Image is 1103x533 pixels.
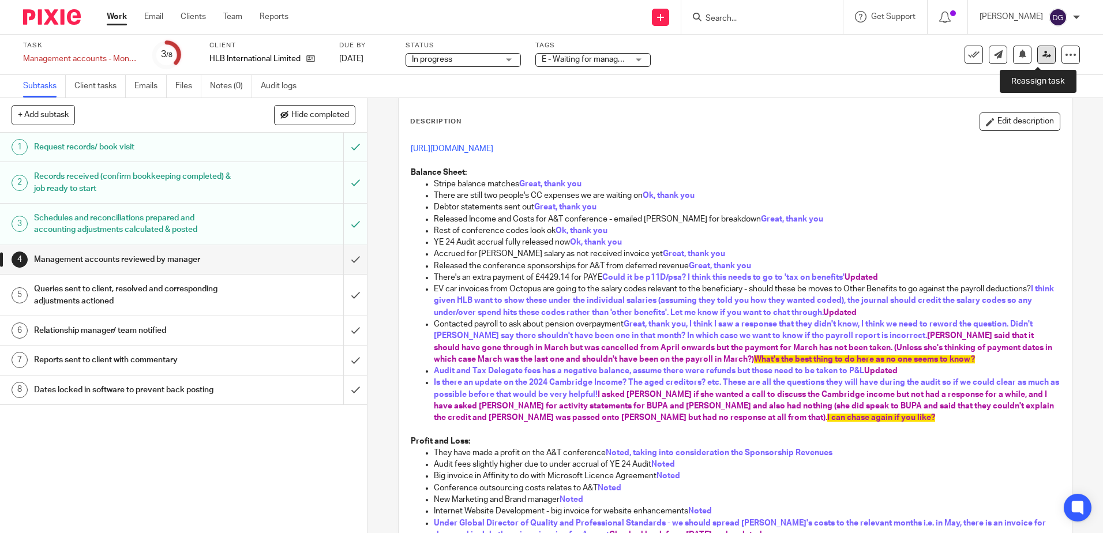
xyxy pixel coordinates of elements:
[166,52,172,58] small: /8
[291,111,349,120] span: Hide completed
[656,472,680,480] span: Noted
[34,251,232,268] h1: Management accounts reviewed by manager
[260,11,288,22] a: Reports
[12,322,28,339] div: 6
[175,75,201,97] a: Files
[761,215,823,223] span: Great, thank you
[651,460,675,468] span: Noted
[434,320,1034,340] span: Great, thank you, I think I saw a response that they didn't know, I think we need to reword the q...
[434,482,1059,494] p: Conference outsourcing costs relates to A&T
[1049,8,1067,27] img: svg%3E
[871,13,916,21] span: Get Support
[689,262,751,270] span: Great, thank you
[210,75,252,97] a: Notes (0)
[410,117,462,126] p: Description
[12,216,28,232] div: 3
[434,505,1059,517] p: Internet Website Development - big invoice for website enhancements
[209,41,325,50] label: Client
[542,55,684,63] span: E - Waiting for manager review/approval
[602,273,845,281] span: Could it be p11D/psa? I think this needs to go to 'tax on benefits'
[12,252,28,268] div: 4
[434,248,1059,260] p: Accrued for [PERSON_NAME] salary as not received invoice yet
[434,285,1056,317] span: I think given HLB want to show these under the individual salaries (assuming they told you how th...
[434,190,1059,201] p: There are still two people's CC expenses we are waiting on
[434,201,1059,213] p: Debtor statements sent out
[209,53,301,65] p: HLB International Limited
[12,352,28,368] div: 7
[434,470,1059,482] p: Big invoice in Affinity to do with Microsoft Licence Agreement
[74,75,126,97] a: Client tasks
[23,75,66,97] a: Subtasks
[412,55,452,63] span: In progress
[12,105,75,125] button: + Add subtask
[434,332,1054,363] span: [PERSON_NAME] said that it should have gone through in March but was cancelled from April onwards...
[161,48,172,61] div: 3
[643,192,695,200] span: Ok, thank you
[12,175,28,191] div: 2
[34,351,232,369] h1: Reports sent to client with commentary
[34,209,232,239] h1: Schedules and reconciliations prepared and accounting adjustments calculated & posted
[754,355,975,363] span: What's the best thing to do here as no one seems to know?
[560,496,583,504] span: Noted
[434,318,1059,365] p: Contacted payroll to ask about pension overpayment
[434,283,1059,318] p: EV car invoices from Octopus are going to the salary codes relevant to the beneficiary - should t...
[434,213,1059,225] p: Released Income and Costs for A&T conference - emailed [PERSON_NAME] for breakdown
[827,414,935,422] span: I can chase again if you like?
[534,203,596,211] span: Great, thank you
[980,11,1043,22] p: [PERSON_NAME]
[144,11,163,22] a: Email
[434,378,1061,398] span: Is there an update on the 2024 Cambridge Income? The aged creditors? etc. These are all the quest...
[23,41,138,50] label: Task
[23,53,138,65] div: Management accounts - Monthly
[23,9,81,25] img: Pixie
[181,11,206,22] a: Clients
[535,41,651,50] label: Tags
[598,484,621,492] span: Noted
[12,139,28,155] div: 1
[223,11,242,22] a: Team
[274,105,355,125] button: Hide completed
[261,75,305,97] a: Audit logs
[434,459,1059,470] p: Audit fees slightly higher due to under accrual of YE 24 Audit
[339,41,391,50] label: Due by
[704,14,808,24] input: Search
[411,145,493,153] a: [URL][DOMAIN_NAME]
[570,238,622,246] span: Ok, thank you
[864,367,898,375] span: Updated
[107,11,127,22] a: Work
[12,287,28,303] div: 5
[434,494,1059,505] p: New Marketing and Brand manager
[556,227,607,235] span: Ok, thank you
[845,273,878,281] span: Updated
[339,55,363,63] span: [DATE]
[34,381,232,399] h1: Dates locked in software to prevent back posting
[688,507,712,515] span: Noted
[411,168,467,177] strong: Balance Sheet:
[606,449,832,457] span: Noted, taking into consideration the Sponsorship Revenues
[34,280,232,310] h1: Queries sent to client, resolved and corresponding adjustments actioned
[434,391,1056,422] span: I asked [PERSON_NAME] if she wanted a call to discuss the Cambridge income but not had a response...
[411,437,470,445] strong: Profit and Loss:
[434,272,1059,283] p: There's an extra payment of £4429.14 for PAYE
[134,75,167,97] a: Emails
[406,41,521,50] label: Status
[12,382,28,398] div: 8
[434,260,1059,272] p: Released the conference sponsorships for A&T from deferred revenue
[663,250,725,258] span: Great, thank you
[980,112,1060,131] button: Edit description
[434,447,1059,459] p: They have made a profit on the A&T conference
[34,168,232,197] h1: Records received (confirm bookkeeping completed) & job ready to start
[434,237,1059,248] p: YE 24 Audit accrual fully released now
[34,322,232,339] h1: Relationship manager/ team notified
[434,225,1059,237] p: Rest of conference codes look ok
[434,178,1059,190] p: Stripe balance matches
[34,138,232,156] h1: Request records/ book visit
[519,180,581,188] span: Great, thank you
[434,367,864,375] span: Audit and Tax Delegate fees has a negative balance, assume there were refunds but these need to b...
[823,309,857,317] span: Updated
